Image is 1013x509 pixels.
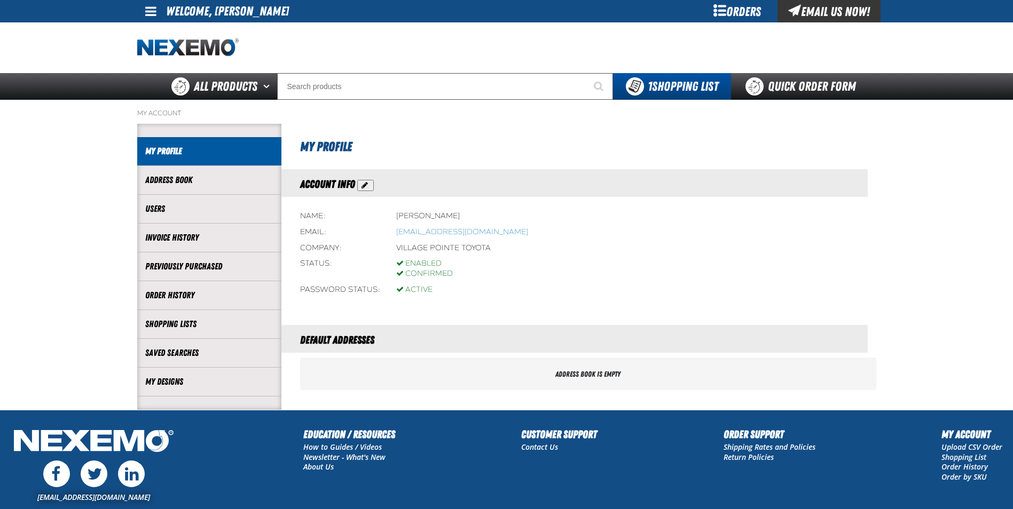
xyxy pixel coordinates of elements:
[300,227,380,237] div: Email
[145,174,273,186] a: Address Book
[396,285,433,295] div: Active
[300,333,374,346] span: Default Addresses
[137,109,181,117] a: My Account
[145,232,273,244] a: Invoice History
[648,79,652,94] strong: 1
[11,426,177,458] img: Nexemo Logo
[941,442,1002,452] a: Upload CSV Order
[613,73,731,100] button: You have 1 Shopping List. Open to view details
[145,376,273,388] a: My Designs
[300,243,380,253] div: Company
[303,442,382,452] a: How to Guides / Videos
[145,318,273,330] a: Shopping Lists
[300,359,876,390] div: Address book is empty
[724,442,815,452] a: Shipping Rates and Policies
[145,347,273,359] a: Saved Searches
[303,426,395,442] h2: Education / Resources
[300,259,380,279] div: Status
[396,269,453,279] div: Confirmed
[941,462,988,472] a: Order History
[300,178,355,190] span: Account Info
[724,426,815,442] h2: Order Support
[396,243,491,253] div: Village Pointe Toyota
[145,203,273,215] a: Users
[396,259,453,269] div: Enabled
[303,452,386,462] a: Newsletter - What's New
[941,472,987,482] a: Order by SKU
[731,73,876,100] a: Quick Order Form
[145,260,273,273] a: Previously Purchased
[137,109,876,117] nav: Breadcrumbs
[137,38,239,57] img: Nexemo logo
[300,211,380,221] div: Name
[303,462,334,472] a: About Us
[941,426,1002,442] h2: My Account
[941,452,986,462] a: Shopping List
[521,442,558,452] a: Contact Us
[194,77,257,96] span: All Products
[277,73,613,100] input: Search
[396,227,528,236] a: Opens a default email client to write an email to mmartin@vtaig.com
[396,211,460,221] div: [PERSON_NAME]
[37,492,150,502] a: [EMAIL_ADDRESS][DOMAIN_NAME]
[586,73,613,100] button: Start Searching
[300,139,352,154] span: My Profile
[521,426,597,442] h2: Customer Support
[145,289,273,301] a: Order History
[357,180,374,191] button: Action Edit Account Information
[724,452,774,462] a: Return Policies
[300,285,380,295] div: Password status
[145,145,273,157] a: My Profile
[648,79,718,94] span: Shopping List
[260,73,277,100] button: Open All Products pages
[396,227,528,236] bdo: [EMAIL_ADDRESS][DOMAIN_NAME]
[137,38,239,57] a: Home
